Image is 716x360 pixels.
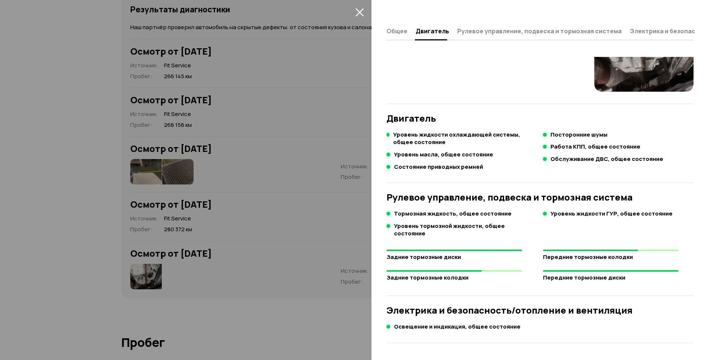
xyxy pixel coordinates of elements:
button: закрыть [354,6,365,18]
strong: Уровень жидкости ГУР, общее состояние [550,210,673,218]
span: Общее [386,27,407,35]
h3: Рулевое управление, подвеска и тормозная система [386,192,694,202]
h3: Двигатель [386,113,694,123]
strong: Посторонние шумы [550,131,607,139]
strong: Работа КПП, общее состояние [550,143,640,151]
strong: Задние тормозные диски [386,253,537,261]
strong: Освещение и индикация, общее состояние [394,323,521,331]
strong: Задние тормозные колодки [386,274,537,282]
span: Рулевое управление, подвеска и тормозная система [457,27,622,35]
strong: Передние тормозные диски [543,274,694,282]
span: Двигатель [416,27,449,35]
strong: Обслуживание ДВС, общее состояние [550,155,663,163]
strong: Передние тормозные колодки [543,253,694,261]
strong: Уровень масла, общее состояние [394,151,493,159]
strong: Уровень жидкости охлаждающей системы, общее состояние [393,131,537,146]
strong: Состояние приводных ремней [394,163,483,171]
strong: Уровень тормозной жидкости, общее состояние [394,222,537,238]
h3: Электрика и безопасность/отопление и вентиляция [386,305,694,315]
strong: Тормозная жидкость, общее состояние [394,210,512,218]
